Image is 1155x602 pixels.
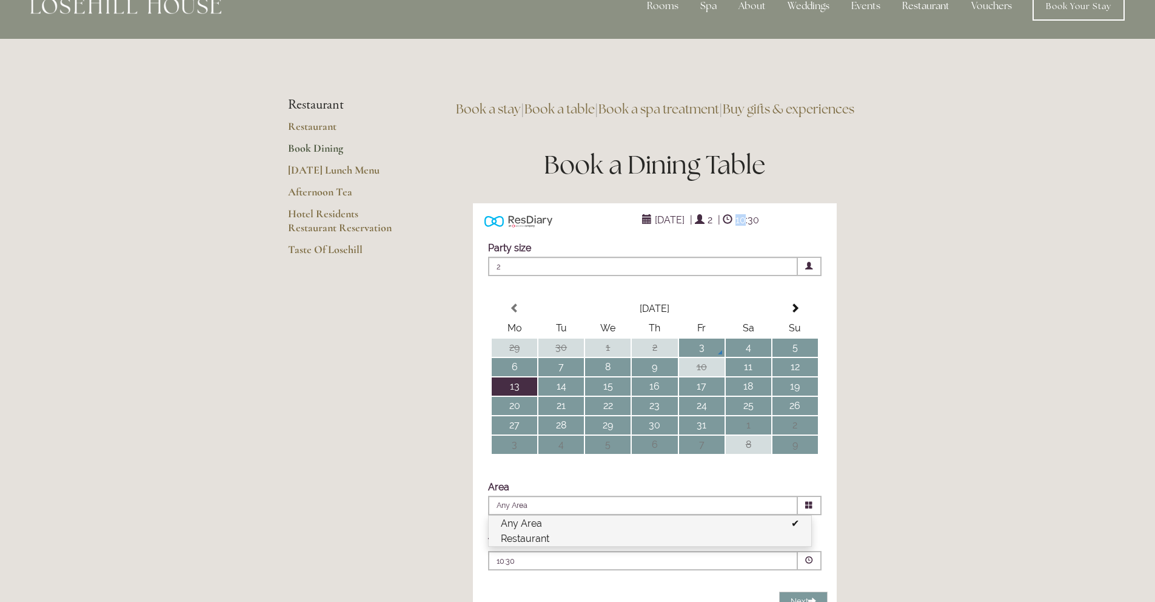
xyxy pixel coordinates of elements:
td: 14 [538,377,584,396]
label: Area [488,481,509,493]
td: 20 [492,397,537,415]
label: Party size [488,242,531,254]
a: Restaurant [288,120,404,141]
td: 31 [679,416,725,435]
a: Buy gifts & experiences [723,101,854,117]
span: Next Month [790,303,800,313]
td: 23 [632,397,677,415]
td: 1 [585,339,631,357]
span: | [690,214,692,226]
a: Book Dining [288,141,404,163]
td: 8 [726,436,771,454]
td: 27 [492,416,537,435]
td: 2 [632,339,677,357]
td: 9 [772,436,818,454]
a: Afternoon Tea [288,185,404,207]
td: 6 [632,436,677,454]
td: 29 [492,339,537,357]
td: 3 [492,436,537,454]
td: 29 [585,416,631,435]
td: 1 [726,416,771,435]
th: Tu [538,319,584,337]
img: Powered by ResDiary [484,212,552,230]
td: 16 [632,377,677,396]
a: Book a table [524,101,595,117]
td: 28 [538,416,584,435]
th: Su [772,319,818,337]
a: Taste Of Losehill [288,243,404,265]
th: Select Month [538,300,771,318]
span: [DATE] [652,211,688,229]
a: Book a stay [456,101,521,117]
td: 25 [726,397,771,415]
th: Mo [492,319,537,337]
span: 2 [488,257,798,276]
td: 12 [772,358,818,376]
td: 26 [772,397,818,415]
li: Restaurant [489,531,811,546]
td: 4 [726,339,771,357]
td: 19 [772,377,818,396]
td: 2 [772,416,818,435]
td: 30 [538,339,584,357]
td: 6 [492,358,537,376]
th: We [585,319,631,337]
td: 17 [679,377,725,396]
th: Sa [726,319,771,337]
td: 13 [492,377,537,396]
td: 11 [726,358,771,376]
td: 18 [726,377,771,396]
span: Previous Month [510,303,520,313]
span: | [718,214,720,226]
td: 8 [585,358,631,376]
td: 4 [538,436,584,454]
h3: | | | [443,97,868,121]
a: Hotel Residents Restaurant Reservation [288,207,404,243]
span: 10:30 [732,211,762,229]
td: 30 [632,416,677,435]
h1: Book a Dining Table [443,147,868,183]
td: 10 [679,358,725,376]
th: Fr [679,319,725,337]
p: 10:30 [497,556,716,567]
td: 21 [538,397,584,415]
a: Book a spa treatment [598,101,719,117]
td: 9 [632,358,677,376]
th: Th [632,319,677,337]
td: 5 [772,339,818,357]
td: 22 [585,397,631,415]
td: 7 [538,358,584,376]
a: [DATE] Lunch Menu [288,163,404,185]
td: 24 [679,397,725,415]
td: 3 [679,339,725,357]
li: Any Area [489,516,811,531]
td: 5 [585,436,631,454]
span: 2 [705,211,715,229]
td: 7 [679,436,725,454]
li: Restaurant [288,97,404,113]
td: 15 [585,377,631,396]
